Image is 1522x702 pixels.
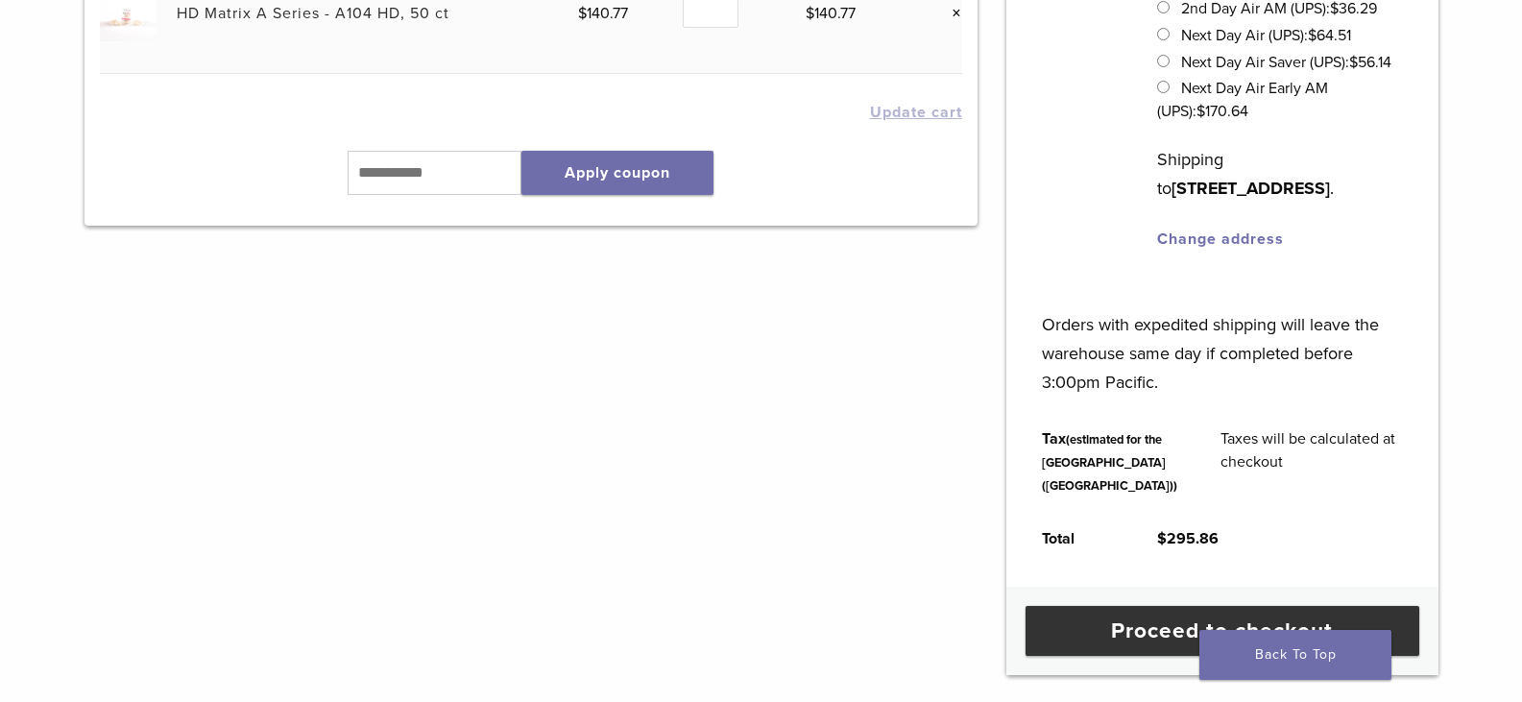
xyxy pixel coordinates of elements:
button: Update cart [870,105,962,120]
span: $ [578,4,587,23]
a: Remove this item [937,1,962,26]
a: Proceed to checkout [1026,606,1419,656]
a: HD Matrix A Series - A104 HD, 50 ct [177,4,449,23]
span: $ [1196,102,1205,121]
small: (estimated for the [GEOGRAPHIC_DATA] ([GEOGRAPHIC_DATA])) [1042,432,1177,494]
span: $ [1308,26,1317,45]
label: Next Day Air Saver (UPS): [1181,53,1391,72]
bdi: 170.64 [1196,102,1248,121]
span: $ [1349,53,1358,72]
label: Next Day Air Early AM (UPS): [1157,79,1327,121]
button: Apply coupon [521,151,713,195]
span: $ [1157,529,1167,548]
td: Taxes will be calculated at checkout [1199,412,1424,512]
bdi: 295.86 [1157,529,1219,548]
bdi: 140.77 [578,4,628,23]
a: Change address [1157,230,1284,249]
th: Total [1021,512,1136,566]
a: Back To Top [1199,630,1391,680]
p: Shipping to . [1157,145,1402,203]
th: Tax [1021,412,1199,512]
span: $ [806,4,814,23]
strong: [STREET_ADDRESS] [1172,178,1330,199]
bdi: 56.14 [1349,53,1391,72]
label: Next Day Air (UPS): [1181,26,1351,45]
bdi: 140.77 [806,4,856,23]
bdi: 64.51 [1308,26,1351,45]
p: Orders with expedited shipping will leave the warehouse same day if completed before 3:00pm Pacific. [1042,281,1402,397]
